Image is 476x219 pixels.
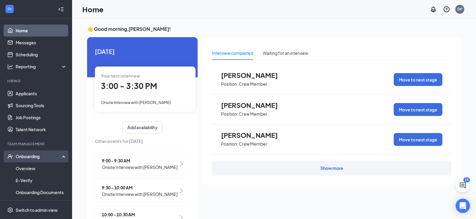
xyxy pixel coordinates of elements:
[16,123,67,135] a: Talent Network
[221,81,238,87] p: Position:
[463,177,470,182] div: 15
[95,138,190,144] span: Other events for [DATE]
[221,101,287,109] span: [PERSON_NAME]
[16,99,67,111] a: Sourcing Tools
[456,199,470,213] div: Open Intercom Messenger
[443,6,450,13] svg: QuestionInfo
[16,153,62,159] div: Onboarding
[95,47,190,56] span: [DATE]
[457,7,462,12] div: DP
[320,165,343,171] div: Show more
[101,81,157,91] span: 3:00 - 3:30 PM
[16,87,67,99] a: Applicants
[58,6,64,12] svg: Collapse
[456,178,470,193] button: ChatActive
[430,6,437,13] svg: Notifications
[102,211,177,218] span: 10:00 - 10:30 AM
[239,111,267,117] p: Crew Member
[16,25,67,37] a: Home
[16,162,67,174] a: Overview
[102,191,177,197] span: Onsite Interview with [PERSON_NAME]
[102,164,177,170] span: Onsite Interview with [PERSON_NAME]
[82,4,104,14] h1: Home
[16,37,67,49] a: Messages
[7,141,66,146] div: Team Management
[122,121,162,133] button: Add availability
[87,26,461,32] h3: 👋 Good morning, [PERSON_NAME] !
[101,73,140,78] span: Your next interview
[394,133,442,146] button: Move to next stage
[7,78,66,84] div: Hiring
[16,64,67,70] div: Reporting
[221,131,287,139] span: [PERSON_NAME]
[7,207,13,213] svg: Settings
[16,198,67,210] a: Activity log
[394,73,442,86] button: Move to next stage
[221,111,238,117] p: Position:
[7,64,13,70] svg: Analysis
[7,6,13,12] svg: WorkstreamLogo
[16,174,67,186] a: E-Verify
[16,207,58,213] div: Switch to admin view
[102,184,177,191] span: 9:30 - 10:00 AM
[16,186,67,198] a: Onboarding Documents
[239,141,267,147] p: Crew Member
[101,100,171,105] span: Onsite Interview with [PERSON_NAME]
[212,50,253,56] div: Interview completed
[7,153,13,159] svg: UserCheck
[394,103,442,116] button: Move to next stage
[263,50,308,56] div: Waiting for an interview
[16,111,67,123] a: Job Postings
[102,157,177,164] span: 9:00 - 9:30 AM
[16,49,67,61] a: Scheduling
[221,141,238,147] p: Position:
[221,71,287,79] span: [PERSON_NAME]
[459,182,466,189] svg: ChatActive
[239,81,267,87] p: Crew Member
